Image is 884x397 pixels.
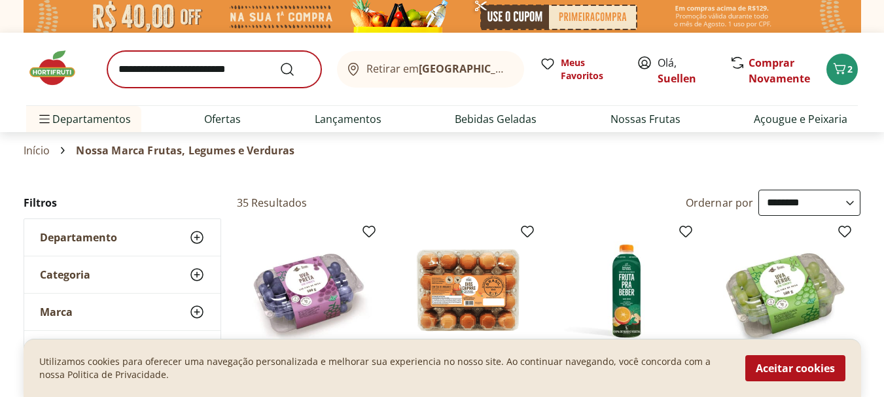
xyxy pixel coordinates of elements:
label: Ordernar por [686,196,754,210]
button: Menu [37,103,52,135]
span: Departamento [40,231,117,244]
a: Início [24,145,50,156]
span: 2 [847,63,853,75]
span: Meus Favoritos [561,56,621,82]
img: Ovo caipira vermelho HNT 20 unidades [406,229,530,353]
a: Ofertas [204,111,241,127]
button: Preço [24,331,221,368]
a: Açougue e Peixaria [754,111,847,127]
span: Retirar em [366,63,511,75]
p: Utilizamos cookies para oferecer uma navegação personalizada e melhorar sua experiencia no nosso ... [39,355,730,381]
button: Departamento [24,219,221,256]
a: Meus Favoritos [540,56,621,82]
b: [GEOGRAPHIC_DATA]/[GEOGRAPHIC_DATA] [419,61,639,76]
button: Aceitar cookies [745,355,845,381]
a: Bebidas Geladas [455,111,537,127]
img: Suco Verde (Laranja, Hortelã, Couve, Maça e Gengibre) 1L [564,229,688,353]
span: Marca [40,305,73,319]
img: Uva Preta sem Semente Natural da Terra 500g [247,229,372,353]
span: Nossa Marca Frutas, Legumes e Verduras [76,145,294,156]
a: Lançamentos [315,111,381,127]
button: Categoria [24,256,221,293]
a: Suellen [658,71,696,86]
img: Hortifruti [26,48,92,88]
span: Departamentos [37,103,131,135]
a: Comprar Novamente [749,56,810,86]
button: Retirar em[GEOGRAPHIC_DATA]/[GEOGRAPHIC_DATA] [337,51,524,88]
button: Carrinho [826,54,858,85]
button: Submit Search [279,61,311,77]
button: Marca [24,294,221,330]
a: Nossas Frutas [610,111,681,127]
input: search [107,51,321,88]
img: Uva Verde sem Semente Natural da Terra 500g [723,229,847,353]
span: Olá, [658,55,716,86]
span: Categoria [40,268,90,281]
h2: 35 Resultados [237,196,308,210]
h2: Filtros [24,190,221,216]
